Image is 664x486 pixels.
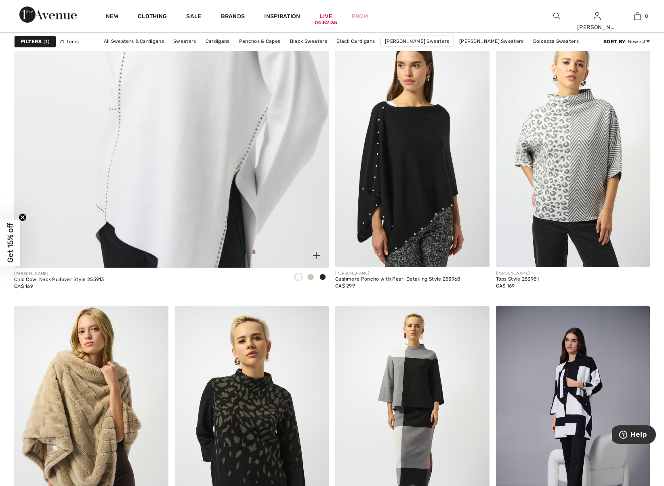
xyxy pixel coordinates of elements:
a: Brands [221,13,245,21]
a: Sign In [594,12,601,20]
span: 0 [645,13,648,20]
a: Sale [186,13,201,21]
div: [PERSON_NAME] [335,270,461,277]
div: [PERSON_NAME] [496,270,539,277]
span: CA$ 169 [14,283,33,289]
img: My Info [594,11,601,21]
div: Chic Cowl Neck Pullover Style 253913 [14,277,104,283]
button: Close teaser [19,213,27,222]
span: CA$ 169 [496,283,515,289]
img: Joseph Ribkoff Tops Style 253981. VANILLA/GREY [496,36,650,267]
div: [PERSON_NAME] [577,23,617,32]
span: 71 items [59,38,79,45]
img: search the website [553,11,560,21]
div: Vanilla 30 [292,271,305,284]
a: [PERSON_NAME] Sweaters [455,36,528,46]
div: Tops Style 253981 [496,277,539,282]
a: Sweaters [169,36,200,46]
a: 0 [618,11,657,21]
span: 1 [44,38,49,45]
a: Live04:52:35 [320,12,332,21]
div: Oatmeal Melange [305,271,317,284]
img: Cashmere Poncho with Pearl Detailing Style 253968. Black [335,36,490,267]
a: All Sweaters & Cardigans [100,36,168,46]
iframe: Opens a widget where you can find more information [612,425,656,446]
a: New [106,13,118,21]
span: CA$ 299 [335,283,355,289]
img: 1ère Avenue [19,6,77,23]
strong: Filters [21,38,42,45]
a: Black Sweaters [286,36,331,46]
a: Cardigans [202,36,234,46]
div: Cashmere Poncho with Pearl Detailing Style 253968 [335,277,461,282]
strong: Sort By [603,39,625,44]
img: plus_v2.svg [313,252,320,259]
div: Black [317,271,329,284]
img: My Bag [634,11,641,21]
a: [PERSON_NAME] Sweaters [380,36,454,47]
a: Prom [352,12,368,21]
a: Black Cardigans [332,36,379,46]
div: 04:52:35 [315,19,337,27]
a: Dolcezza Sweaters [529,36,583,46]
span: Get 15% off [6,223,15,263]
div: [PERSON_NAME] [14,271,104,277]
div: : Newest [603,38,650,45]
a: Panchos & Capes [235,36,285,46]
a: Clothing [138,13,167,21]
span: Inspiration [264,13,300,21]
